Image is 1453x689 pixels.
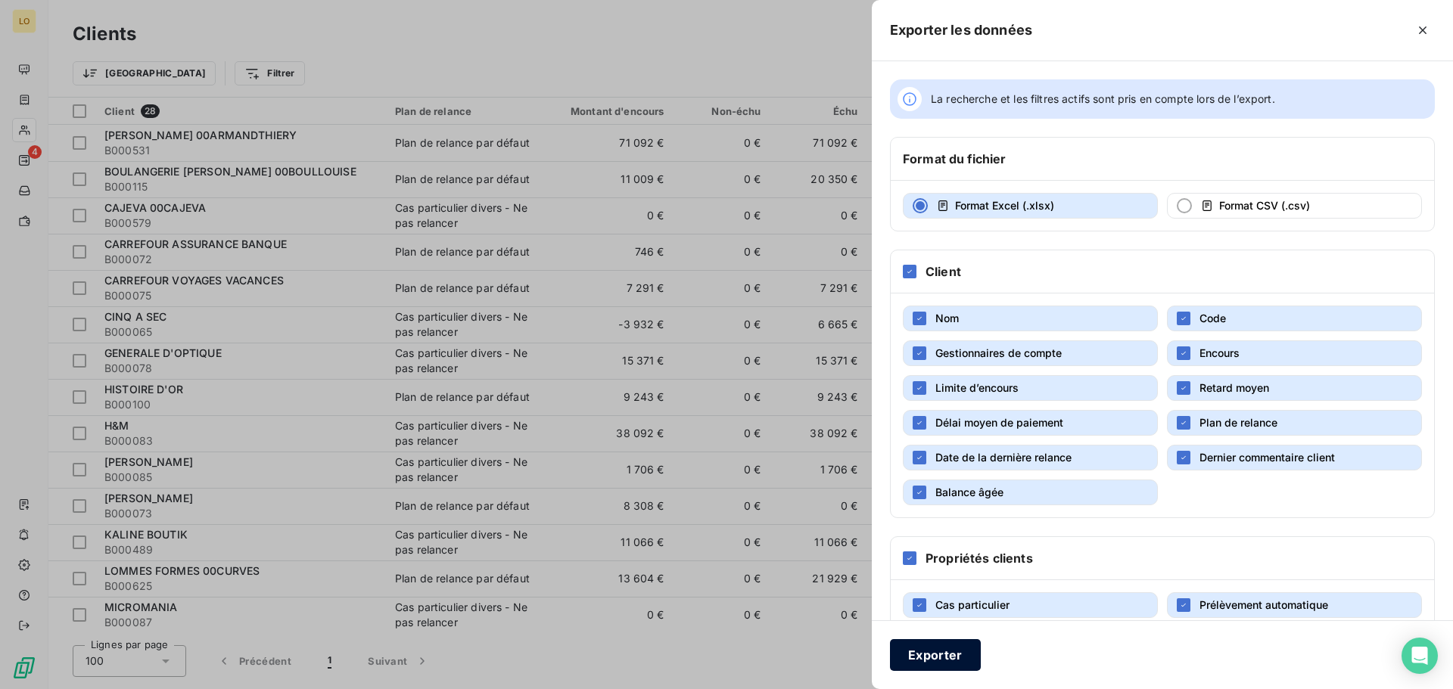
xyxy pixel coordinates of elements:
[1167,445,1422,470] button: Dernier commentaire client
[935,381,1019,394] span: Limite d’encours
[1167,592,1422,618] button: Prélèvement automatique
[1167,193,1422,219] button: Format CSV (.csv)
[1167,340,1422,366] button: Encours
[1219,199,1310,212] span: Format CSV (.csv)
[1402,638,1438,674] div: Open Intercom Messenger
[926,549,1033,567] h6: Propriétés clients
[1199,381,1269,394] span: Retard moyen
[1167,375,1422,401] button: Retard moyen
[935,598,1010,611] span: Cas particulier
[1199,451,1335,464] span: Dernier commentaire client
[955,199,1054,212] span: Format Excel (.xlsx)
[890,639,981,671] button: Exporter
[1199,312,1226,324] span: Code
[1167,306,1422,331] button: Code
[903,410,1158,436] button: Délai moyen de paiement
[1199,598,1328,611] span: Prélèvement automatique
[903,375,1158,401] button: Limite d’encours
[935,486,1003,498] span: Balance âgée
[1199,346,1240,359] span: Encours
[903,340,1158,366] button: Gestionnaires de compte
[890,20,1032,41] h5: Exporter les données
[903,480,1158,505] button: Balance âgée
[931,92,1275,107] span: La recherche et les filtres actifs sont pris en compte lors de l’export.
[935,451,1072,464] span: Date de la dernière relance
[1199,416,1277,429] span: Plan de relance
[935,312,959,324] span: Nom
[903,592,1158,618] button: Cas particulier
[926,262,961,281] h6: Client
[903,306,1158,331] button: Nom
[903,193,1158,219] button: Format Excel (.xlsx)
[935,346,1062,359] span: Gestionnaires de compte
[1167,410,1422,436] button: Plan de relance
[903,150,1007,168] h6: Format du fichier
[903,445,1158,470] button: Date de la dernière relance
[935,416,1063,429] span: Délai moyen de paiement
